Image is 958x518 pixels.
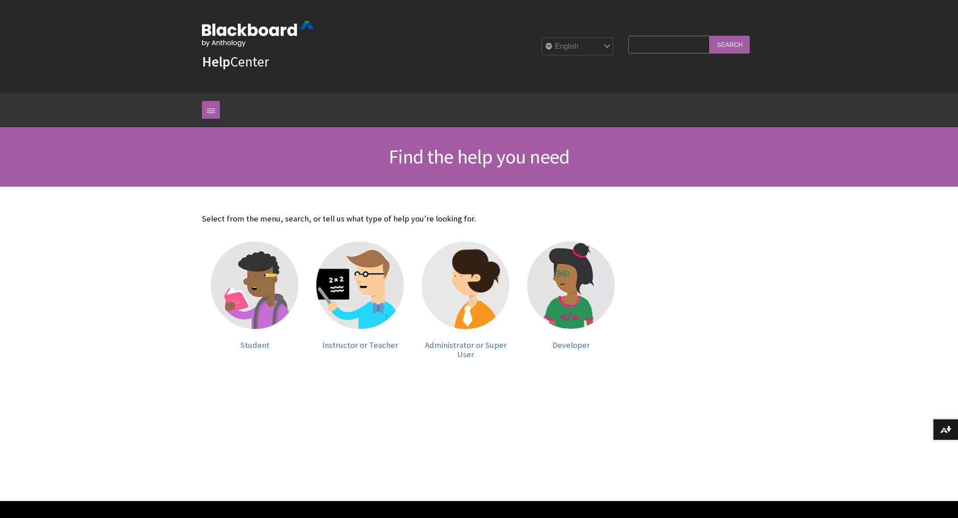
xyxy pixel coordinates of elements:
[202,53,269,71] a: HelpCenter
[389,144,569,169] span: Find the help you need
[316,242,404,359] a: Instructor Instructor or Teacher
[211,242,298,329] img: Student
[552,340,590,350] span: Developer
[710,36,750,53] input: Search
[422,242,509,329] img: Administrator
[240,340,269,350] span: Student
[202,21,314,47] img: Blackboard by Anthology
[542,38,613,55] select: Site Language Selector
[425,340,507,360] span: Administrator or Super User
[202,213,624,225] p: Select from the menu, search, or tell us what type of help you're looking for.
[316,242,404,329] img: Instructor
[422,242,509,359] a: Administrator Administrator or Super User
[322,340,398,350] span: Instructor or Teacher
[527,242,615,359] a: Developer
[202,53,230,71] strong: Help
[211,242,298,359] a: Student Student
